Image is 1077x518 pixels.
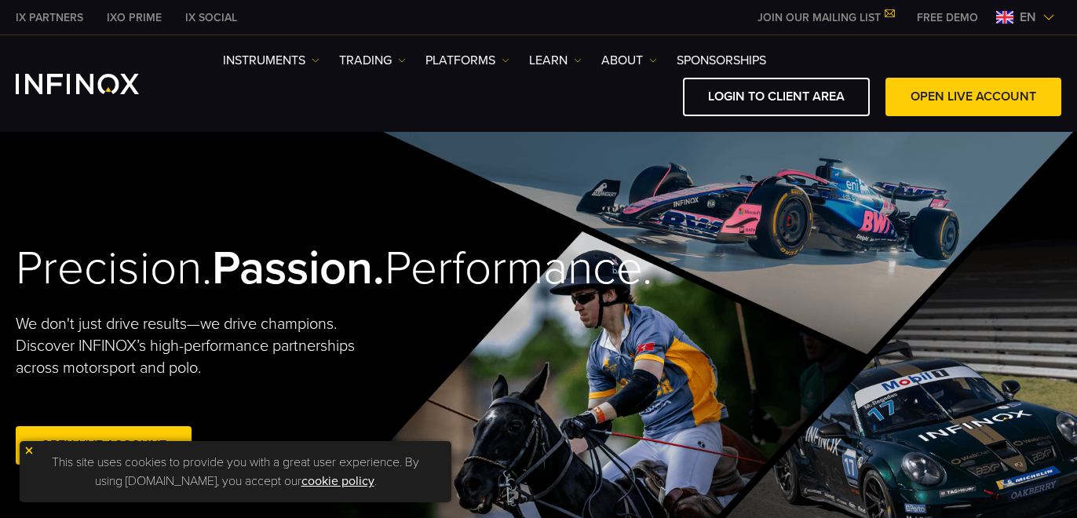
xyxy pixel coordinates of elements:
p: This site uses cookies to provide you with a great user experience. By using [DOMAIN_NAME], you a... [27,449,444,494]
a: ABOUT [601,51,657,70]
img: yellow close icon [24,445,35,456]
a: INFINOX Logo [16,74,176,94]
strong: Passion. [212,240,385,297]
p: We don't just drive results—we drive champions. Discover INFINOX’s high-performance partnerships ... [16,313,392,379]
a: Instruments [223,51,319,70]
a: Open Live Account [16,426,192,465]
span: en [1013,8,1042,27]
a: Learn [529,51,582,70]
a: LOGIN TO CLIENT AREA [683,78,870,116]
a: SPONSORSHIPS [677,51,766,70]
a: PLATFORMS [425,51,509,70]
a: INFINOX MENU [905,9,990,26]
h2: Precision. Performance. [16,240,486,297]
a: JOIN OUR MAILING LIST [746,11,905,24]
a: INFINOX [95,9,173,26]
a: TRADING [339,51,406,70]
a: INFINOX [173,9,249,26]
a: INFINOX [4,9,95,26]
a: OPEN LIVE ACCOUNT [885,78,1061,116]
a: cookie policy [301,473,374,489]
